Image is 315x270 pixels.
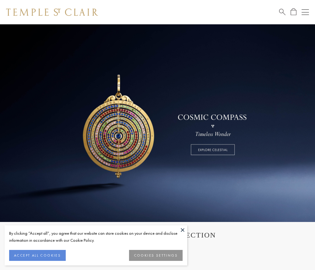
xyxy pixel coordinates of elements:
button: COOKIES SETTINGS [129,250,183,261]
a: Search [279,8,285,16]
button: ACCEPT ALL COOKIES [9,250,66,261]
div: By clicking “Accept all”, you agree that our website can store cookies on your device and disclos... [9,230,183,244]
a: Open Shopping Bag [291,8,296,16]
img: Temple St. Clair [6,9,98,16]
button: Open navigation [302,9,309,16]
